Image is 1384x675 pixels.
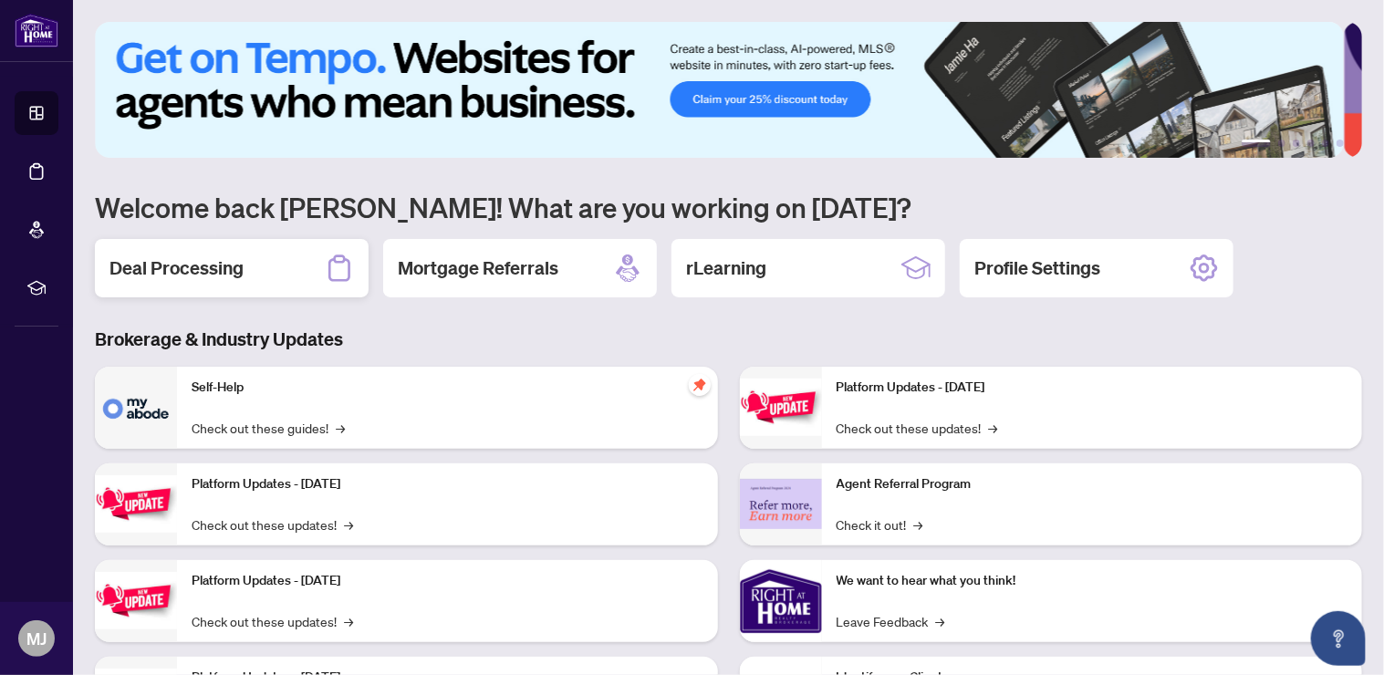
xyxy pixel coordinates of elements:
span: → [344,514,353,535]
button: Open asap [1311,611,1366,666]
img: Slide 0 [95,22,1344,158]
p: Platform Updates - [DATE] [192,571,703,591]
button: 6 [1337,140,1344,147]
p: Self-Help [192,378,703,398]
img: We want to hear what you think! [740,560,822,642]
button: 4 [1307,140,1315,147]
a: Leave Feedback→ [837,611,945,631]
img: Agent Referral Program [740,479,822,529]
a: Check out these updates!→ [192,611,353,631]
h1: Welcome back [PERSON_NAME]! What are you working on [DATE]? [95,190,1362,224]
span: MJ [26,626,47,651]
span: pushpin [689,374,711,396]
img: Self-Help [95,367,177,449]
button: 2 [1278,140,1285,147]
span: → [989,418,998,438]
h2: Profile Settings [974,255,1100,281]
img: logo [15,14,58,47]
a: Check out these guides!→ [192,418,345,438]
p: Agent Referral Program [837,474,1348,494]
button: 3 [1293,140,1300,147]
span: → [336,418,345,438]
p: Platform Updates - [DATE] [192,474,703,494]
a: Check out these updates!→ [192,514,353,535]
a: Check out these updates!→ [837,418,998,438]
a: Check it out!→ [837,514,923,535]
span: → [914,514,923,535]
span: → [344,611,353,631]
img: Platform Updates - July 21, 2025 [95,572,177,629]
p: Platform Updates - [DATE] [837,378,1348,398]
span: → [936,611,945,631]
h3: Brokerage & Industry Updates [95,327,1362,352]
p: We want to hear what you think! [837,571,1348,591]
img: Platform Updates - June 23, 2025 [740,379,822,436]
h2: Deal Processing [109,255,244,281]
button: 1 [1242,140,1271,147]
img: Platform Updates - September 16, 2025 [95,475,177,533]
button: 5 [1322,140,1329,147]
h2: Mortgage Referrals [398,255,558,281]
h2: rLearning [686,255,766,281]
